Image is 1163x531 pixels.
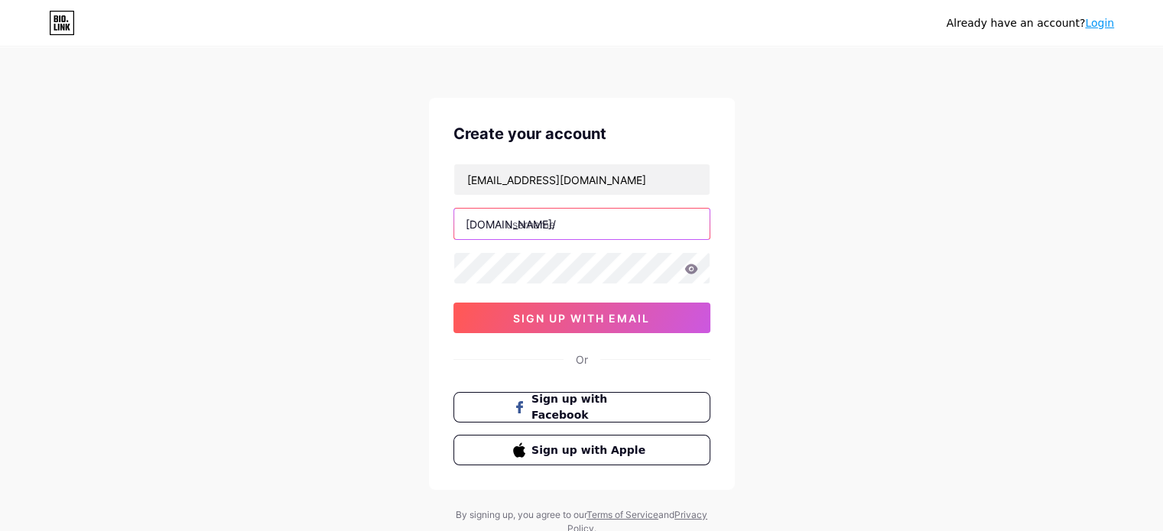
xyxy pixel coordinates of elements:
button: Sign up with Facebook [453,392,710,423]
input: username [454,209,710,239]
div: Create your account [453,122,710,145]
a: Login [1085,17,1114,29]
input: Email [454,164,710,195]
a: Terms of Service [586,509,658,520]
button: sign up with email [453,303,710,333]
div: [DOMAIN_NAME]/ [466,216,556,232]
button: Sign up with Apple [453,435,710,465]
span: sign up with email [513,312,650,325]
div: Or [576,351,588,367]
div: Already have an account? [947,15,1114,31]
span: Sign up with Apple [531,442,650,458]
span: Sign up with Facebook [531,391,650,423]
